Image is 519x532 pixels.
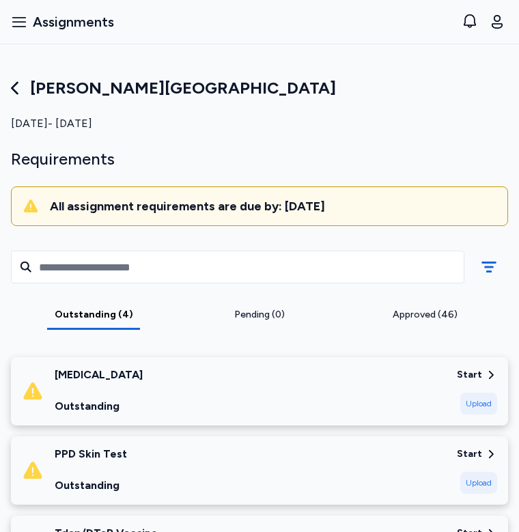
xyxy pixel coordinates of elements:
div: [PERSON_NAME][GEOGRAPHIC_DATA] [11,77,508,99]
span: Assignments [33,12,114,31]
div: Outstanding [55,477,127,494]
div: Approved (46) [348,308,503,322]
div: Pending (0) [182,308,337,322]
div: Upload [460,472,497,494]
div: [DATE] - [DATE] [11,115,508,132]
div: PPD Skin Test [55,447,127,461]
div: Outstanding (4) [16,308,171,322]
div: Requirements [11,148,508,170]
div: Start [457,368,482,382]
div: Start [457,447,482,461]
div: All assignment requirements are due by: [DATE] [50,198,496,214]
div: [MEDICAL_DATA] [55,368,143,382]
div: Outstanding [55,398,143,415]
button: Assignments [5,7,120,37]
div: Upload [460,393,497,415]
